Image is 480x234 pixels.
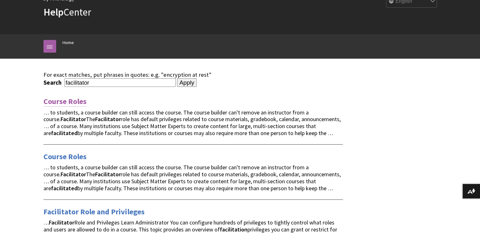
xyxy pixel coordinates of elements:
a: Course Roles [43,96,87,107]
label: Search [43,79,63,86]
a: HelpCenter [43,6,91,18]
a: Home [62,39,74,47]
strong: Help [43,6,63,18]
div: For exact matches, put phrases in quotes: e.g. "encryption at rest" [43,71,343,78]
strong: Facilitator [61,171,86,178]
input: Apply [177,78,197,87]
strong: facilitated [51,185,77,192]
strong: facilitation [220,226,247,233]
strong: Facilitator [95,171,121,178]
strong: Facilitator [49,219,74,226]
a: Facilitator Role and Privileges [43,207,145,217]
a: Course Roles [43,152,87,162]
span: … to students, a course builder can still access the course. The course builder can't remove an i... [43,109,341,137]
strong: facilitated [51,129,77,137]
strong: Facilitator [95,115,121,123]
span: … to students, a course builder can still access the course. The course builder can't remove an i... [43,164,341,192]
strong: Facilitator [61,115,86,123]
